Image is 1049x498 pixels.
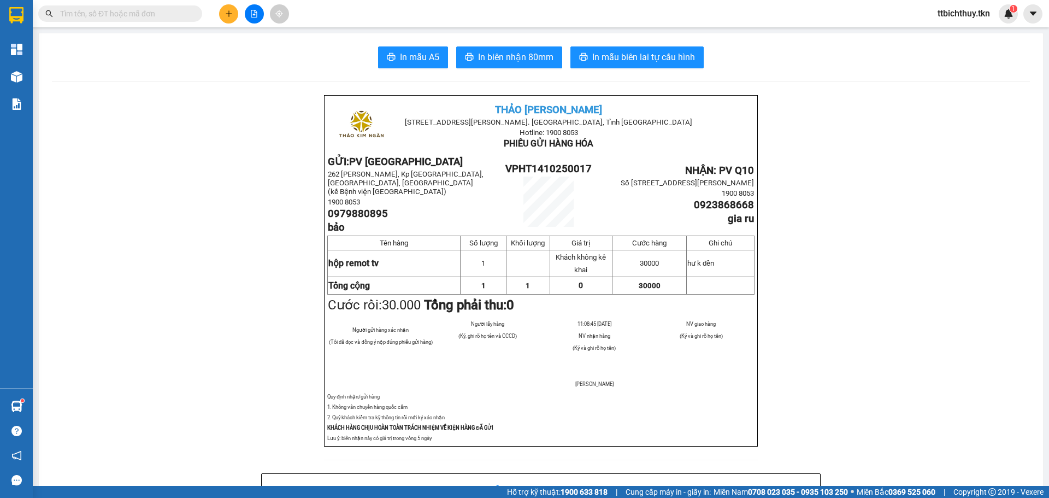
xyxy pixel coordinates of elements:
span: 0 [579,281,583,290]
span: Hotline: 1900 8053 [520,128,578,137]
span: THẢO [PERSON_NAME] [495,104,602,116]
span: 30000 [639,282,661,290]
span: 1 [1011,5,1015,13]
button: printerIn mẫu A5 [378,46,448,68]
span: Khách không kê khai [556,253,606,274]
span: 1 [481,282,486,290]
span: aim [275,10,283,17]
input: Tìm tên, số ĐT hoặc mã đơn [60,8,189,20]
span: [PERSON_NAME] [575,381,614,387]
span: 30000 [640,259,659,267]
span: (Ký và ghi rõ họ tên) [573,345,616,351]
span: (Ký, ghi rõ họ tên và CCCD) [458,333,517,339]
span: Số lượng [469,239,498,247]
strong: 1900 633 818 [561,488,608,496]
span: Cung cấp máy in - giấy in: [626,486,711,498]
span: 11:08:45 [DATE] [577,321,611,327]
span: 0 [506,297,514,313]
span: NV giao hàng [686,321,716,327]
img: dashboard-icon [11,44,22,55]
span: notification [11,450,22,461]
span: Lưu ý: biên nhận này có giá trị trong vòng 5 ngày [327,435,432,441]
span: Người gửi hàng xác nhận [352,327,409,333]
img: icon-new-feature [1004,9,1013,19]
span: Miền Nam [714,486,848,498]
span: | [616,486,617,498]
span: Cước rồi: [328,297,514,313]
span: Hỗ trợ kỹ thuật: [507,486,608,498]
span: 1900 8053 [328,198,360,206]
span: In biên nhận 80mm [478,50,553,64]
span: bảo [328,221,345,233]
span: 1 [481,259,485,267]
img: solution-icon [11,98,22,110]
img: logo [334,99,388,153]
span: Khối lượng [511,239,545,247]
span: 2. Quý khách kiểm tra kỹ thông tin rồi mới ký xác nhận [327,414,445,420]
span: In mẫu A5 [400,50,439,64]
span: 262 [PERSON_NAME], Kp [GEOGRAPHIC_DATA], [GEOGRAPHIC_DATA], [GEOGRAPHIC_DATA] (kế Bệnh viện [GEOG... [328,170,484,196]
span: printer [465,52,474,63]
span: 0979880895 [328,208,388,220]
span: 0923868668 [694,199,754,211]
span: [STREET_ADDRESS][PERSON_NAME]. [GEOGRAPHIC_DATA], Tỉnh [GEOGRAPHIC_DATA] [405,118,692,126]
span: In mẫu biên lai tự cấu hình [592,50,695,64]
span: ⚪️ [851,490,854,494]
span: | [944,486,945,498]
button: printerIn mẫu biên lai tự cấu hình [570,46,704,68]
span: PV [GEOGRAPHIC_DATA] [349,156,463,168]
span: printer [579,52,588,63]
button: file-add [245,4,264,24]
span: file-add [250,10,258,17]
strong: Tổng phải thu: [424,297,514,313]
span: Ghi chú [709,239,732,247]
span: hư k đền [687,259,714,267]
span: NHẬN: PV Q10 [685,165,754,177]
span: VPHT1410250017 [505,163,592,175]
span: question-circle [11,426,22,436]
span: 1900 8053 [722,189,754,197]
span: gia ru [728,213,754,225]
span: Số [STREET_ADDRESS][PERSON_NAME] [621,179,754,187]
span: (Ký và ghi rõ họ tên) [680,333,723,339]
span: Quy định nhận/gửi hàng [327,394,380,400]
span: 1 [526,282,530,290]
span: copyright [988,488,996,496]
img: warehouse-icon [11,401,22,412]
span: Cước hàng [632,239,667,247]
button: caret-down [1023,4,1042,24]
span: printer [387,52,396,63]
span: 1. Không vân chuyển hàng quốc cấm [327,404,408,410]
span: Người lấy hàng [471,321,504,327]
img: logo-vxr [9,7,23,24]
span: caret-down [1028,9,1038,19]
strong: 0369 525 060 [888,488,935,496]
span: ttbichthuy.tkn [929,7,999,20]
span: PHIẾU GỬI HÀNG HÓA [504,138,593,149]
span: (Tôi đã đọc và đồng ý nộp đúng phiếu gửi hàng) [329,339,433,345]
img: warehouse-icon [11,71,22,83]
button: aim [270,4,289,24]
button: printerIn biên nhận 80mm [456,46,562,68]
strong: 0708 023 035 - 0935 103 250 [748,488,848,496]
span: search [45,10,53,17]
strong: GỬI: [328,156,463,168]
span: NV nhận hàng [579,333,610,339]
button: plus [219,4,238,24]
span: message [11,475,22,485]
span: Tên hàng [380,239,408,247]
sup: 1 [1010,5,1017,13]
span: Giá trị [571,239,590,247]
span: hộp remot tv [328,258,379,268]
span: Miền Bắc [857,486,935,498]
span: plus [225,10,233,17]
strong: KHÁCH HÀNG CHỊU HOÀN TOÀN TRÁCH NHIỆM VỀ KIỆN HÀNG ĐÃ GỬI [327,425,493,431]
sup: 1 [21,399,24,402]
strong: Tổng cộng [328,280,370,291]
span: 30.000 [382,297,421,313]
